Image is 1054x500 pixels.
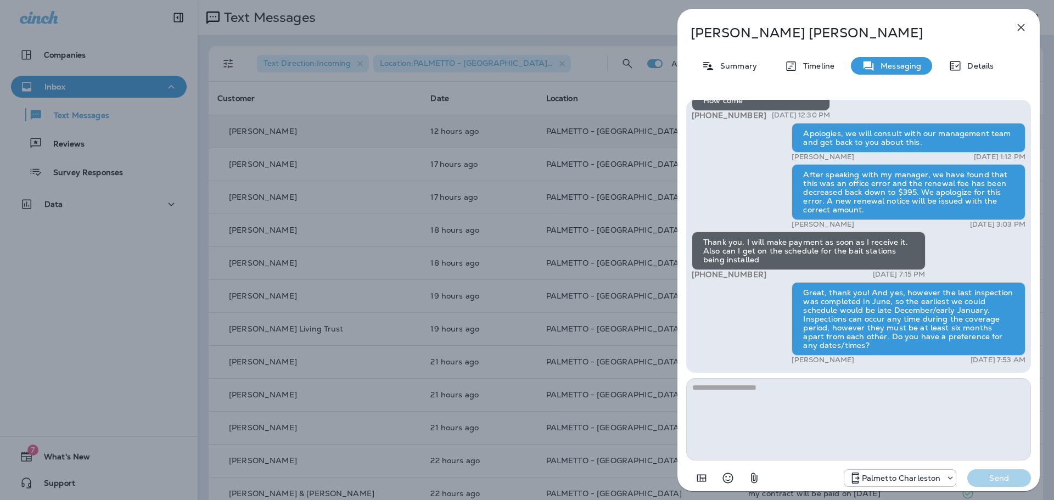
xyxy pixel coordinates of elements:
[692,232,926,270] div: Thank you. I will make payment as soon as I receive it. Also can I get on the schedule for the ba...
[873,270,926,279] p: [DATE] 7:15 PM
[691,25,990,41] p: [PERSON_NAME] [PERSON_NAME]
[844,471,956,485] div: +1 (843) 277-8322
[792,220,854,229] p: [PERSON_NAME]
[971,356,1025,364] p: [DATE] 7:53 AM
[692,269,766,279] span: [PHONE_NUMBER]
[692,110,766,120] span: [PHONE_NUMBER]
[974,153,1025,161] p: [DATE] 1:12 PM
[692,90,830,111] div: How come
[691,467,713,489] button: Add in a premade template
[962,61,994,70] p: Details
[792,282,1025,356] div: Great, thank you! And yes, however the last inspection was completed in June, so the earliest we ...
[717,467,739,489] button: Select an emoji
[772,111,830,120] p: [DATE] 12:30 PM
[970,220,1025,229] p: [DATE] 3:03 PM
[715,61,757,70] p: Summary
[792,123,1025,153] div: Apologies, we will consult with our management team and get back to you about this.
[792,164,1025,220] div: After speaking with my manager, we have found that this was an office error and the renewal fee h...
[792,153,854,161] p: [PERSON_NAME]
[798,61,834,70] p: Timeline
[792,356,854,364] p: [PERSON_NAME]
[875,61,921,70] p: Messaging
[862,474,941,482] p: Palmetto Charleston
